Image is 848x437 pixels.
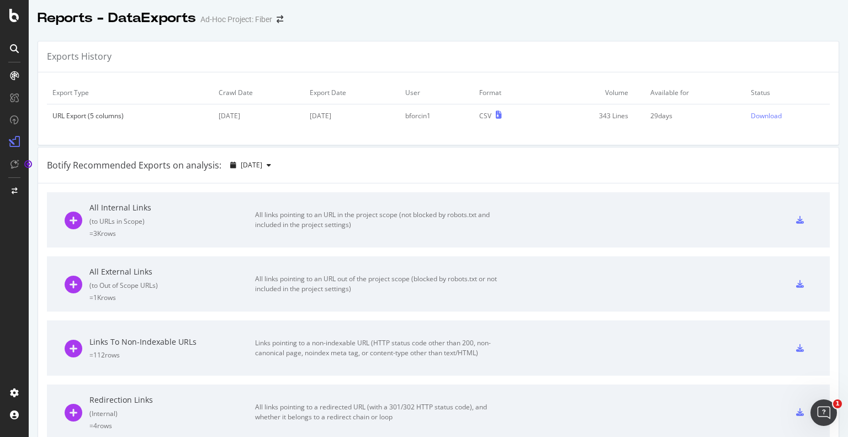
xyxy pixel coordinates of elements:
[200,14,272,25] div: Ad-Hoc Project: Fiber
[474,81,542,104] td: Format
[47,159,221,172] div: Botify Recommended Exports on analysis:
[255,402,504,422] div: All links pointing to a redirected URL (with a 301/302 HTTP status code), and whether it belongs ...
[304,104,400,128] td: [DATE]
[745,81,830,104] td: Status
[645,81,745,104] td: Available for
[89,394,255,406] div: Redirection Links
[255,274,504,294] div: All links pointing to an URL out of the project scope (blocked by robots.txt or not included in t...
[479,111,491,120] div: CSV
[751,111,782,120] div: Download
[241,160,262,170] span: 2025 Sep. 9th
[89,281,255,290] div: ( to Out of Scope URLs )
[89,266,255,277] div: All External Links
[796,408,804,416] div: csv-export
[47,50,112,63] div: Exports History
[255,210,504,230] div: All links pointing to an URL in the project scope (not blocked by robots.txt and included in the ...
[226,156,275,174] button: [DATE]
[47,81,213,104] td: Export Type
[89,409,255,418] div: ( Internal )
[796,216,804,224] div: csv-export
[304,81,400,104] td: Export Date
[833,399,842,408] span: 1
[89,421,255,430] div: = 4 rows
[89,293,255,302] div: = 1K rows
[213,81,304,104] td: Crawl Date
[89,336,255,348] div: Links To Non-Indexable URLs
[400,104,473,128] td: bforcin1
[52,111,208,120] div: URL Export (5 columns)
[38,9,196,28] div: Reports - DataExports
[89,217,255,226] div: ( to URLs in Scope )
[542,104,645,128] td: 343 Lines
[255,338,504,358] div: Links pointing to a non-indexable URL (HTTP status code other than 200, non-canonical page, noind...
[89,229,255,238] div: = 3K rows
[400,81,473,104] td: User
[89,350,255,360] div: = 112 rows
[796,280,804,288] div: csv-export
[277,15,283,23] div: arrow-right-arrow-left
[751,111,824,120] a: Download
[213,104,304,128] td: [DATE]
[810,399,837,426] iframe: Intercom live chat
[89,202,255,213] div: All Internal Links
[23,159,33,169] div: Tooltip anchor
[645,104,745,128] td: 29 days
[542,81,645,104] td: Volume
[796,344,804,352] div: csv-export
